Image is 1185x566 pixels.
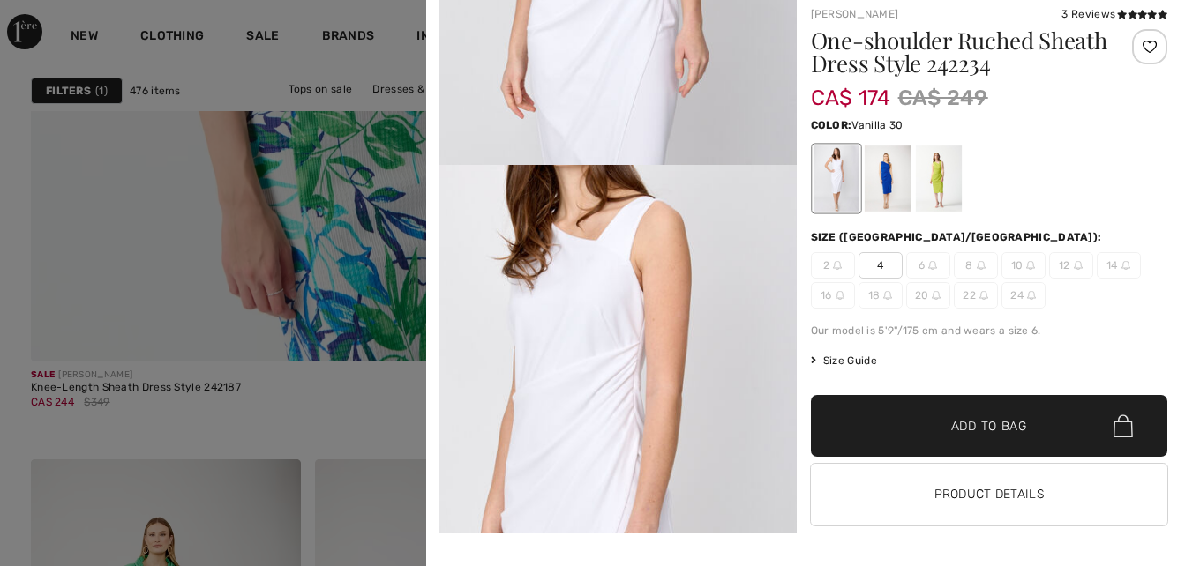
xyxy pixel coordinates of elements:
span: CA$ 174 [811,68,891,110]
img: ring-m.svg [1027,291,1036,300]
img: ring-m.svg [932,291,941,300]
span: 18 [859,282,903,309]
span: Size Guide [811,353,877,369]
div: Our model is 5'9"/175 cm and wears a size 6. [811,323,1168,339]
span: 4 [859,252,903,279]
img: ring-m.svg [1074,261,1083,270]
span: 8 [954,252,998,279]
span: Chat [39,12,75,28]
span: 14 [1097,252,1141,279]
span: 10 [1001,252,1046,279]
img: ring-m.svg [836,291,844,300]
div: Size ([GEOGRAPHIC_DATA]/[GEOGRAPHIC_DATA]): [811,229,1106,245]
span: 12 [1049,252,1093,279]
span: 22 [954,282,998,309]
h1: One-shoulder Ruched Sheath Dress Style 242234 [811,29,1108,75]
span: CA$ 249 [898,82,988,114]
img: Bag.svg [1114,414,1133,437]
div: Vanilla 30 [813,145,859,212]
img: ring-m.svg [979,291,988,300]
img: ring-m.svg [833,261,842,270]
span: 20 [906,282,950,309]
img: ring-m.svg [977,261,986,270]
div: Key lime [915,145,961,212]
span: 24 [1001,282,1046,309]
span: Color: [811,119,852,131]
span: Add to Bag [951,417,1027,436]
button: Product Details [811,464,1168,525]
img: ring-m.svg [1026,261,1035,270]
img: ring-m.svg [928,261,937,270]
button: Add to Bag [811,395,1168,457]
img: ring-m.svg [1121,261,1130,270]
div: 3 Reviews [1061,6,1167,22]
span: 16 [811,282,855,309]
div: Royal Sapphire 163 [864,145,910,212]
img: ring-m.svg [883,291,892,300]
span: 2 [811,252,855,279]
a: [PERSON_NAME] [811,8,899,20]
span: 6 [906,252,950,279]
span: Vanilla 30 [851,119,903,131]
